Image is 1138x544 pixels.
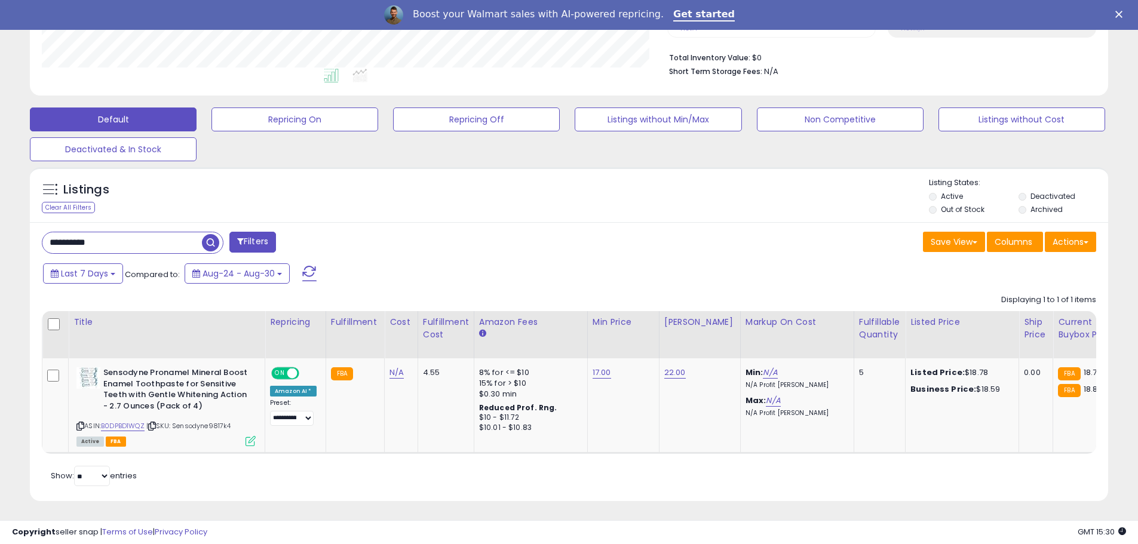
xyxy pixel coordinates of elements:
a: N/A [763,367,777,379]
span: Columns [995,236,1032,248]
div: Min Price [593,316,654,328]
img: 51j64Lq4+0L._SL40_.jpg [76,367,100,389]
span: 2025-09-7 15:30 GMT [1078,526,1126,537]
label: Out of Stock [941,204,984,214]
div: Cost [389,316,413,328]
h5: Listings [63,182,109,198]
div: $18.78 [910,367,1010,378]
button: Actions [1045,232,1096,252]
button: Repricing Off [393,107,560,131]
a: Privacy Policy [155,526,207,537]
button: Listings without Cost [938,107,1105,131]
b: Sensodyne Pronamel Mineral Boost Enamel Toothpaste for Sensitive Teeth with Gentle Whitening Acti... [103,367,249,414]
b: Business Price: [910,383,976,395]
button: Columns [987,232,1043,252]
span: FBA [106,437,126,447]
b: Min: [746,367,763,378]
div: Boost your Walmart sales with AI-powered repricing. [413,8,664,20]
div: $10 - $11.72 [479,413,578,423]
button: Repricing On [211,107,378,131]
p: N/A Profit [PERSON_NAME] [746,381,845,389]
div: 5 [859,367,896,378]
a: Terms of Use [102,526,153,537]
a: N/A [766,395,780,407]
button: Filters [229,232,276,253]
small: FBA [1058,384,1080,397]
th: The percentage added to the cost of goods (COGS) that forms the calculator for Min & Max prices. [740,311,854,358]
div: $18.59 [910,384,1010,395]
span: OFF [297,368,317,379]
div: Close [1115,11,1127,18]
span: Aug-24 - Aug-30 [203,268,275,279]
div: Preset: [270,399,317,426]
span: All listings currently available for purchase on Amazon [76,437,104,447]
a: 17.00 [593,367,611,379]
span: | SKU: Sensodyne9817k4 [146,421,231,431]
div: Listed Price [910,316,1014,328]
button: Aug-24 - Aug-30 [185,263,290,284]
b: Total Inventory Value: [669,53,750,63]
label: Archived [1030,204,1063,214]
button: Last 7 Days [43,263,123,284]
div: Amazon AI * [270,386,317,397]
small: FBA [1058,367,1080,380]
div: Fulfillment Cost [423,316,469,341]
button: Deactivated & In Stock [30,137,197,161]
div: seller snap | | [12,527,207,538]
span: ON [272,368,287,379]
p: N/A Profit [PERSON_NAME] [746,409,845,417]
img: Profile image for Adrian [384,5,403,24]
div: Displaying 1 to 1 of 1 items [1001,294,1096,306]
div: Title [73,316,260,328]
li: $0 [669,50,1087,64]
button: Listings without Min/Max [575,107,741,131]
div: Current Buybox Price [1058,316,1119,341]
div: Repricing [270,316,321,328]
strong: Copyright [12,526,56,537]
div: $10.01 - $10.83 [479,423,578,433]
small: Amazon Fees. [479,328,486,339]
small: FBA [331,367,353,380]
a: 22.00 [664,367,686,379]
div: Ship Price [1024,316,1048,341]
div: Clear All Filters [42,202,95,213]
div: [PERSON_NAME] [664,316,735,328]
a: N/A [389,367,404,379]
span: 18.83 [1084,383,1103,395]
button: Save View [923,232,985,252]
button: Non Competitive [757,107,924,131]
span: Show: entries [51,470,137,481]
label: Deactivated [1030,191,1075,201]
div: ASIN: [76,367,256,445]
div: 15% for > $10 [479,378,578,389]
b: Max: [746,395,766,406]
div: 4.55 [423,367,465,378]
div: Fulfillment [331,316,379,328]
div: $0.30 min [479,389,578,399]
a: B0DPBD1WQZ [101,421,145,431]
span: N/A [764,66,778,77]
b: Reduced Prof. Rng. [479,402,557,413]
div: Markup on Cost [746,316,849,328]
b: Listed Price: [910,367,965,378]
label: Active [941,191,963,201]
button: Default [30,107,197,131]
a: Get started [673,8,735,21]
span: Last 7 Days [61,268,108,279]
b: Short Term Storage Fees: [669,66,762,76]
div: 8% for <= $10 [479,367,578,378]
span: 18.78 [1084,367,1102,378]
span: Compared to: [125,269,180,280]
p: Listing States: [929,177,1108,189]
div: Amazon Fees [479,316,582,328]
div: 0.00 [1024,367,1044,378]
div: Fulfillable Quantity [859,316,900,341]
